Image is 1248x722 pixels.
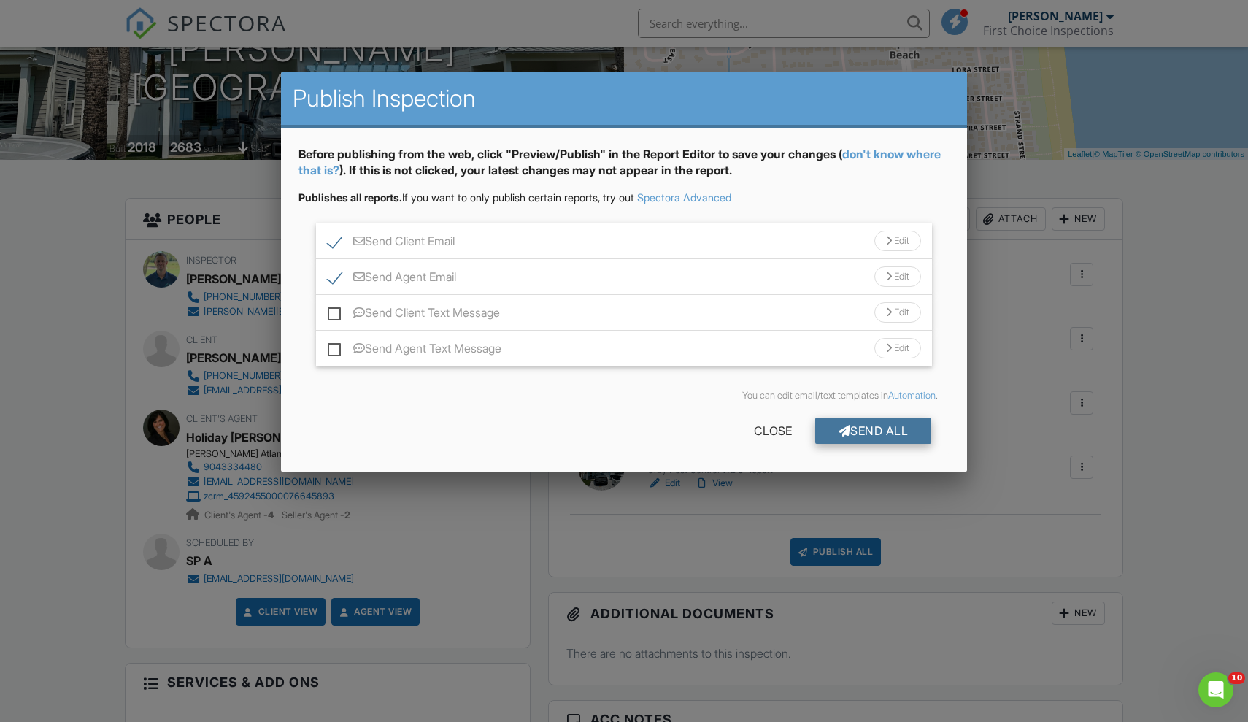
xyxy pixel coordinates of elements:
div: Close [731,418,815,444]
span: If you want to only publish certain reports, try out [298,191,634,204]
h2: Publish Inspection [293,84,956,113]
label: Send Client Email [328,234,455,253]
div: Edit [874,266,921,287]
div: Send All [815,418,932,444]
a: Spectora Advanced [637,191,731,204]
span: 10 [1228,672,1245,684]
div: Edit [874,338,921,358]
a: don't know where that is? [298,147,941,177]
strong: Publishes all reports. [298,191,402,204]
label: Send Agent Email [328,270,456,288]
div: You can edit email/text templates in . [310,390,939,402]
label: Send Client Text Message [328,306,500,324]
div: Edit [874,231,921,251]
label: Send Agent Text Message [328,342,501,360]
div: Before publishing from the web, click "Preview/Publish" in the Report Editor to save your changes... [298,146,950,191]
iframe: Intercom live chat [1198,672,1233,707]
a: Automation [888,390,936,401]
div: Edit [874,302,921,323]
